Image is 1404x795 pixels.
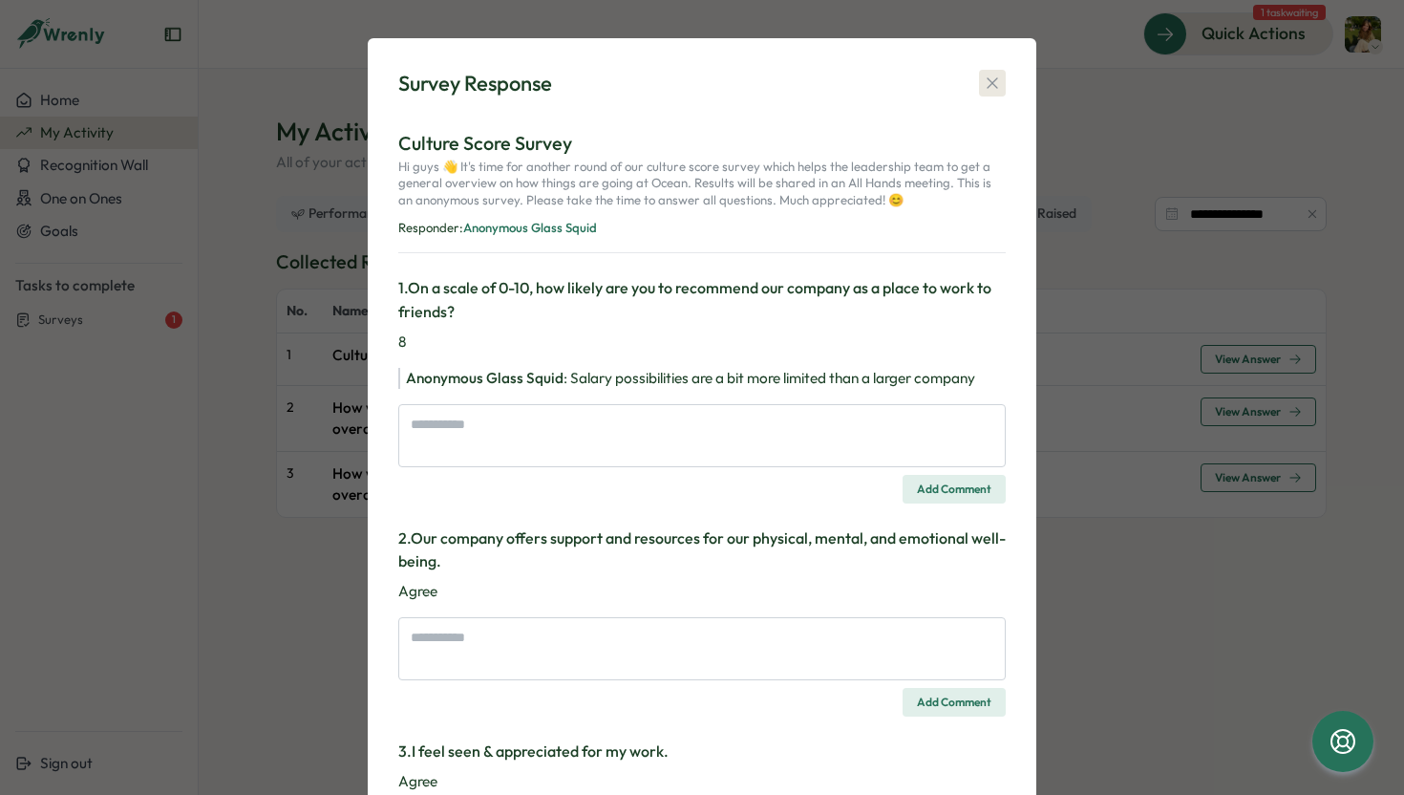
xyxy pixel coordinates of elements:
[398,220,463,235] span: Responder:
[463,220,597,235] span: Anonymous Glass Squid
[570,369,975,387] span: Salary possibilities are a bit more limited than a larger company
[398,332,1006,353] p: 8
[398,276,1006,324] h3: 1 . On a scale of 0-10, how likely are you to recommend our company as a place to work to friends?
[398,129,1006,159] p: Culture Score Survey
[917,476,991,503] span: Add Comment
[398,771,1006,792] p: Agree
[398,526,1006,574] h3: 2 . Our company offers support and resources for our physical, mental, and emotional well-being.
[903,688,1006,717] button: Add Comment
[398,581,1006,602] p: Agree
[917,689,991,716] span: Add Comment
[398,740,1006,763] h3: 3 . I feel seen & appreciated for my work.
[406,368,1006,389] div: :
[398,159,1006,217] p: Hi guys 👋 It's time for another round of our culture score survey which helps the leadership team...
[903,475,1006,504] button: Add Comment
[398,69,552,98] div: Survey Response
[406,369,564,387] span: Anonymous Glass Squid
